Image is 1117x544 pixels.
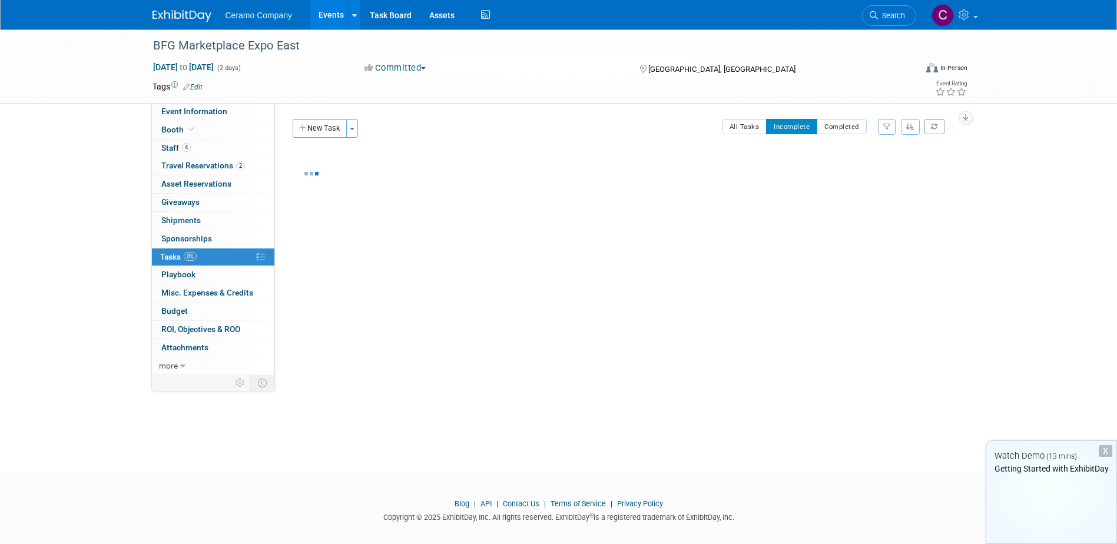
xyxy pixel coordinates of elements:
div: Event Rating [935,81,967,87]
span: Event Information [161,107,227,116]
span: | [608,499,615,508]
span: (13 mins) [1046,452,1077,460]
div: Getting Started with ExhibitDay [986,463,1116,475]
i: Booth reservation complete [189,126,195,132]
a: Booth [152,121,274,139]
span: Ceramo Company [226,11,293,20]
div: Dismiss [1099,445,1112,457]
span: Travel Reservations [161,161,245,170]
a: Event Information [152,103,274,121]
span: Misc. Expenses & Credits [161,288,253,297]
div: Watch Demo [986,450,1116,462]
span: ROI, Objectives & ROO [161,324,240,334]
a: Staff4 [152,140,274,157]
span: | [493,499,501,508]
div: BFG Marketplace Expo East [149,35,899,57]
img: loading... [304,172,319,175]
span: Search [878,11,905,20]
span: more [159,361,178,370]
a: Misc. Expenses & Credits [152,284,274,302]
a: Contact Us [503,499,539,508]
span: Tasks [160,252,197,261]
td: Personalize Event Tab Strip [230,375,251,390]
a: Search [862,5,916,26]
span: Shipments [161,215,201,225]
a: Terms of Service [551,499,606,508]
span: Staff [161,143,191,152]
td: Tags [153,81,203,92]
button: New Task [293,119,347,138]
img: Format-Inperson.png [926,63,938,72]
a: Blog [455,499,469,508]
span: | [541,499,549,508]
span: Sponsorships [161,234,212,243]
a: more [152,357,274,375]
button: Completed [817,119,867,134]
span: 0% [184,252,197,261]
a: Edit [183,83,203,91]
a: Privacy Policy [617,499,663,508]
span: Playbook [161,270,195,279]
a: Refresh [924,119,944,134]
a: Attachments [152,339,274,357]
a: Budget [152,303,274,320]
div: In-Person [940,64,967,72]
a: Tasks0% [152,248,274,266]
sup: ® [589,512,594,519]
button: All Tasks [722,119,767,134]
span: Budget [161,306,188,316]
span: | [471,499,479,508]
a: Travel Reservations2 [152,157,274,175]
span: [GEOGRAPHIC_DATA], [GEOGRAPHIC_DATA] [648,65,796,74]
img: ExhibitDay [153,10,211,22]
a: ROI, Objectives & ROO [152,321,274,339]
a: Asset Reservations [152,175,274,193]
span: Booth [161,125,197,134]
span: to [178,62,189,72]
span: (2 days) [216,64,241,72]
span: Attachments [161,343,208,352]
span: [DATE] [DATE] [153,62,214,72]
a: Sponsorships [152,230,274,248]
a: API [480,499,492,508]
span: 2 [236,161,245,170]
button: Incomplete [766,119,817,134]
span: Giveaways [161,197,200,207]
td: Toggle Event Tabs [250,375,274,390]
a: Giveaways [152,194,274,211]
button: Committed [360,62,430,74]
img: Ceramo Rockett [932,4,954,26]
span: Asset Reservations [161,179,231,188]
a: Playbook [152,266,274,284]
div: Event Format [847,61,968,79]
span: 4 [182,143,191,152]
a: Shipments [152,212,274,230]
